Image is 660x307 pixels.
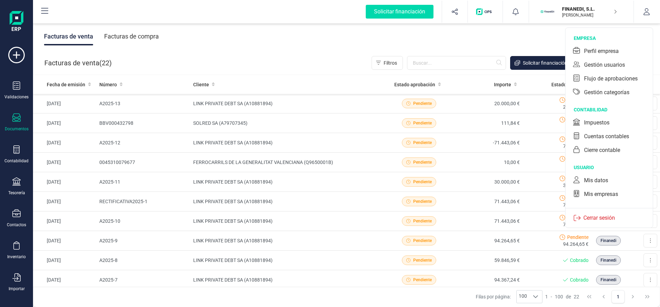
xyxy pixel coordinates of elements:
div: Contabilidad [4,158,29,164]
td: [DATE] [33,133,97,153]
span: Importe [494,81,511,88]
span: 71.443,06 € [563,143,588,150]
span: 22 [574,293,579,300]
td: A2025-13 [97,94,191,113]
span: Finanedi [601,238,616,244]
button: Solicitar financiación [357,1,442,23]
p: Cerrar sesión [581,214,618,222]
span: Pendiente [413,100,432,107]
span: Finanedi [601,277,616,283]
td: 71.443,06 € [453,192,522,211]
button: Logo de OPS [472,1,498,23]
td: 10,00 € [453,153,522,172]
td: 59.846,59 € [453,251,522,270]
td: FERROCARRILS DE LA GENERALITAT VALENCIANA (Q9650001B) [190,153,384,172]
p: FINANEDI, S.L. [562,6,617,12]
span: Pendiente [413,257,432,263]
td: [DATE] [33,231,97,251]
td: -71.443,06 € [453,133,522,153]
span: Estado cobro [551,81,580,88]
span: Pendiente [413,277,432,283]
button: First Page [583,290,596,303]
td: 71.443,06 € [453,211,522,231]
td: 111,84 € [453,113,522,133]
td: 94.264,65 € [453,231,522,251]
td: [DATE] [33,153,97,172]
span: Pendiente [413,218,432,224]
span: Cobrado [570,257,588,264]
span: Pendiente [413,179,432,185]
span: Estado aprobación [394,81,435,88]
span: Pendiente [413,140,432,146]
td: BBV000432798 [97,113,191,133]
span: 100 [517,290,529,303]
div: Facturas de compra [104,28,159,45]
div: Mis empresas [584,190,618,198]
span: Pendiente [413,198,432,205]
span: 71.443,06 € [563,221,588,228]
div: Inventario [7,254,26,260]
td: A2025-9 [97,231,191,251]
button: Solicitar financiación [510,56,573,70]
p: [PERSON_NAME] [562,12,617,18]
td: [DATE] [33,192,97,211]
span: Cobrado [570,276,588,283]
td: [DATE] [33,94,97,113]
span: Pendiente [413,120,432,126]
td: [DATE] [33,270,97,290]
span: 30.000,00 € [563,182,588,189]
td: 30.000,00 € [453,172,522,192]
span: Número [99,81,117,88]
div: Filas por página: [476,290,542,303]
td: 20.000,00 € [453,94,522,113]
span: Cliente [193,81,209,88]
button: Last Page [641,290,654,303]
div: Cuentas contables [584,132,629,141]
td: A2025-12 [97,133,191,153]
div: Mis datos [584,176,608,185]
div: Facturas de venta ( ) [44,56,112,70]
div: Impuestos [584,119,609,127]
span: Pendiente [413,238,432,244]
div: Facturas de venta [44,28,93,45]
div: Gestión categorías [584,88,629,97]
td: [DATE] [33,113,97,133]
td: LINK PRIVATE DEBT SA (A10881894) [190,172,384,192]
img: Logo Finanedi [10,11,23,33]
div: Contactos [7,222,26,228]
div: usuario [574,164,653,171]
span: Finanedi [601,257,616,263]
span: Fecha de emisión [47,81,85,88]
span: 71.443,06 € [563,201,588,208]
span: 94.264,65 € [563,241,588,248]
div: Flujo de aprobaciones [584,75,638,83]
td: RECTIFICATIVA2025-1 [97,192,191,211]
img: FI [540,4,555,19]
div: Documentos [5,126,29,132]
button: FIFINANEDI, S.L.[PERSON_NAME] [537,1,625,23]
td: [DATE] [33,211,97,231]
div: Solicitar financiación [366,5,433,19]
td: A2025-11 [97,172,191,192]
span: Filtros [384,59,397,66]
div: Validaciones [4,94,29,100]
td: A2025-10 [97,211,191,231]
input: Buscar... [407,56,506,70]
div: Tesorería [8,190,25,196]
td: LINK PRIVATE DEBT SA (A10881894) [190,133,384,153]
td: [DATE] [33,172,97,192]
img: Logo de OPS [476,8,494,15]
div: - [545,293,579,300]
div: Importar [9,286,25,292]
td: [DATE] [33,251,97,270]
button: Filtros [372,56,403,70]
span: de [566,293,571,300]
td: LINK PRIVATE DEBT SA (A10881894) [190,192,384,211]
td: LINK PRIVATE DEBT SA (A10881894) [190,231,384,251]
span: 22 [102,58,109,68]
td: SOLRED SA (A79707345) [190,113,384,133]
td: 94.367,24 € [453,270,522,290]
span: Solicitar financiación [523,59,567,66]
div: Perfil empresa [584,47,619,55]
span: 20.000,00 € [563,103,588,110]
